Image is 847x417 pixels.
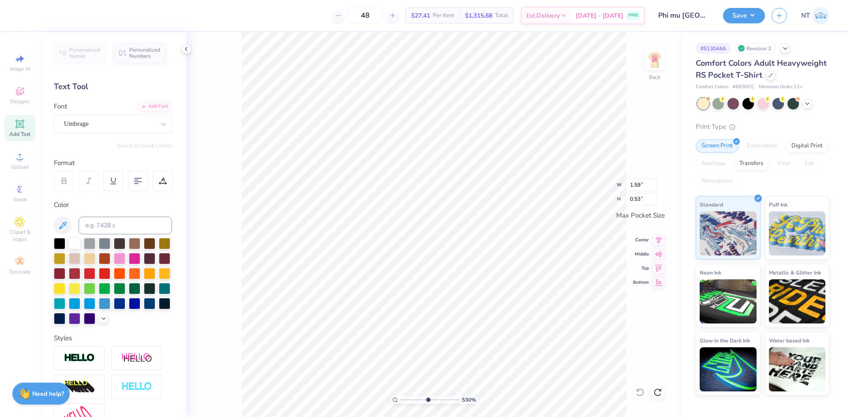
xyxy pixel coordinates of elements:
input: Untitled Design [652,7,716,24]
div: Back [649,73,660,81]
input: e.g. 7428 c [79,217,172,234]
span: Comfort Colors Adult Heavyweight RS Pocket T-Shirt [696,58,827,80]
img: Negative Space [121,382,152,392]
span: FREE [629,12,638,19]
div: Digital Print [786,139,828,153]
span: Middle [633,251,649,257]
span: Greek [13,196,27,203]
img: Nestor Talens [812,7,829,24]
img: Metallic & Glitter Ink [769,279,826,323]
a: NT [801,7,829,24]
div: Format [54,158,173,168]
div: Print Type [696,122,829,132]
span: Water based Ink [769,336,810,345]
span: Designs [10,98,30,105]
span: Minimum Order: 12 + [759,83,803,91]
input: – – [348,8,382,23]
span: Comfort Colors [696,83,728,91]
span: Neon Ink [700,268,721,277]
span: Est. Delivery [526,11,560,20]
span: $27.41 [411,11,430,20]
div: Embroidery [741,139,783,153]
span: Clipart & logos [4,229,35,243]
span: Personalized Numbers [129,47,161,59]
button: Switch to Greek Letters [117,142,172,149]
span: Image AI [10,65,30,72]
div: Foil [799,157,820,170]
span: Decorate [9,268,30,275]
div: Styles [54,333,172,343]
span: # 6030CC [733,83,754,91]
div: Add Font [137,101,172,112]
img: Standard [700,211,757,255]
img: Neon Ink [700,279,757,323]
div: Vinyl [772,157,796,170]
div: Text Tool [54,81,172,93]
span: NT [801,11,810,21]
span: Personalized Names [69,47,101,59]
span: 530 % [462,396,476,404]
label: Font [54,101,67,112]
div: Transfers [734,157,769,170]
div: # 513044A [696,43,731,54]
span: [DATE] - [DATE] [576,11,623,20]
span: Glow in the Dark Ink [700,336,750,345]
span: Puff Ink [769,200,787,209]
span: Per Item [433,11,454,20]
span: Standard [700,200,723,209]
img: Water based Ink [769,347,826,391]
img: Puff Ink [769,211,826,255]
span: Bottom [633,279,649,286]
div: Applique [696,157,731,170]
div: Color [54,200,172,210]
strong: Need help? [32,390,64,398]
span: Add Text [9,131,30,138]
div: Revision 2 [735,43,776,54]
span: Center [633,237,649,243]
img: Glow in the Dark Ink [700,347,757,391]
span: Metallic & Glitter Ink [769,268,821,277]
img: 3d Illusion [64,380,95,394]
img: Shadow [121,353,152,364]
span: Total [495,11,508,20]
span: $1,315.68 [465,11,492,20]
span: Top [633,265,649,271]
button: Save [723,8,765,23]
img: Stroke [64,353,95,363]
img: Back [646,51,663,69]
div: Screen Print [696,139,738,153]
div: Rhinestones [696,175,738,188]
span: Upload [11,163,29,170]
